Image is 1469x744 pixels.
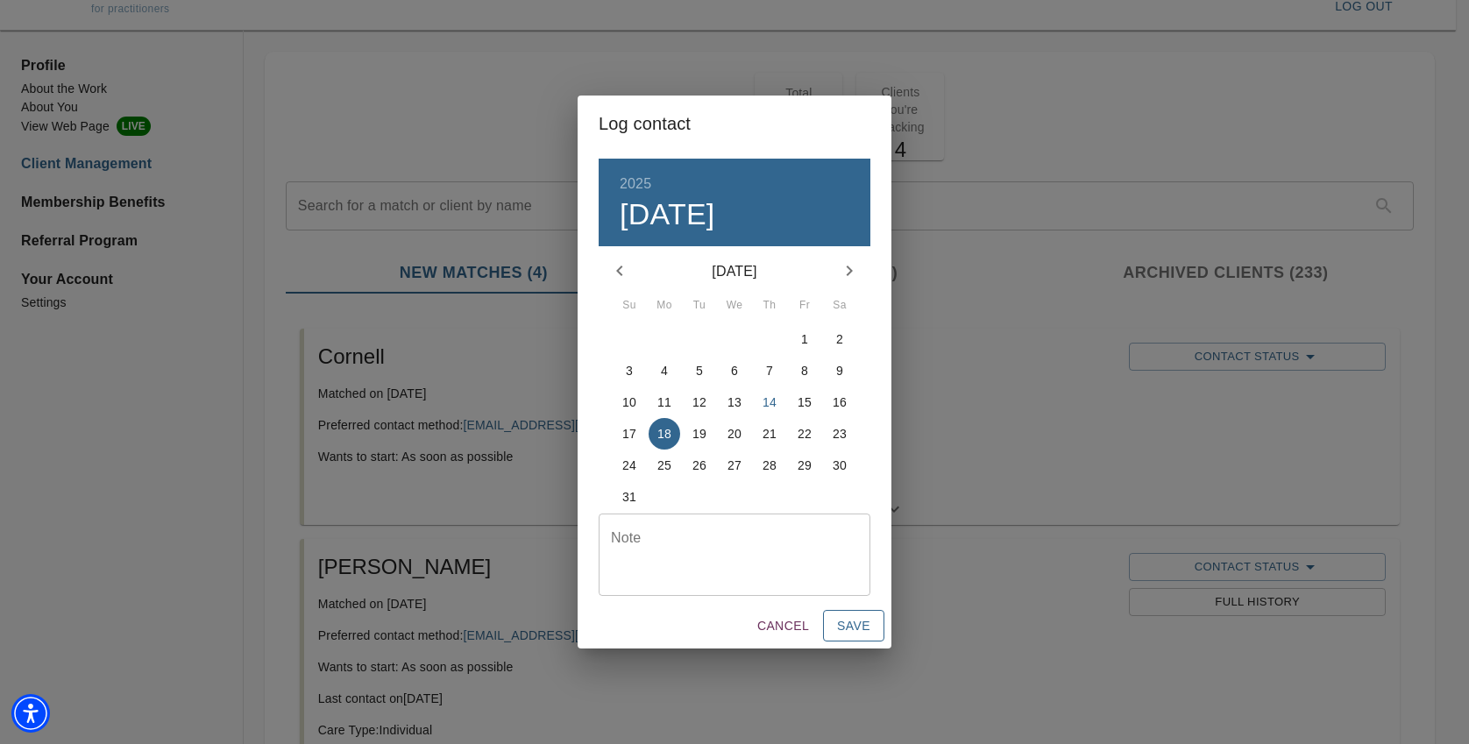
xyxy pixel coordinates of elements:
button: 24 [614,450,645,481]
button: 13 [719,386,750,418]
div: Accessibility Menu [11,694,50,733]
button: 14 [754,386,785,418]
p: 3 [626,362,633,379]
button: Save [823,610,884,642]
p: 24 [622,457,636,474]
span: Fr [789,297,820,315]
p: 5 [696,362,703,379]
p: 1 [801,330,808,348]
p: 12 [692,393,706,411]
p: 11 [657,393,671,411]
button: 3 [614,355,645,386]
p: 23 [833,425,847,443]
button: 18 [649,418,680,450]
button: 2 [824,323,855,355]
button: 1 [789,323,820,355]
span: Save [837,615,870,637]
p: 16 [833,393,847,411]
p: 13 [727,393,742,411]
p: 27 [727,457,742,474]
button: 9 [824,355,855,386]
button: 16 [824,386,855,418]
p: 20 [727,425,742,443]
p: 31 [622,488,636,506]
span: Th [754,297,785,315]
button: 6 [719,355,750,386]
button: 21 [754,418,785,450]
button: 27 [719,450,750,481]
p: 26 [692,457,706,474]
p: 4 [661,362,668,379]
button: 11 [649,386,680,418]
p: 28 [763,457,777,474]
button: 30 [824,450,855,481]
p: 8 [801,362,808,379]
p: 14 [763,393,777,411]
p: 2 [836,330,843,348]
p: 10 [622,393,636,411]
button: 10 [614,386,645,418]
button: 15 [789,386,820,418]
span: Sa [824,297,855,315]
button: 29 [789,450,820,481]
span: Tu [684,297,715,315]
button: 31 [614,481,645,513]
span: Mo [649,297,680,315]
button: 4 [649,355,680,386]
button: 26 [684,450,715,481]
p: 30 [833,457,847,474]
p: [DATE] [641,261,828,282]
button: 25 [649,450,680,481]
button: 28 [754,450,785,481]
p: 9 [836,362,843,379]
button: 12 [684,386,715,418]
button: 23 [824,418,855,450]
button: 22 [789,418,820,450]
p: 15 [798,393,812,411]
p: 6 [731,362,738,379]
p: 7 [766,362,773,379]
p: 21 [763,425,777,443]
button: 8 [789,355,820,386]
button: 7 [754,355,785,386]
button: Cancel [750,610,816,642]
button: 19 [684,418,715,450]
button: [DATE] [620,196,715,233]
p: 18 [657,425,671,443]
p: 17 [622,425,636,443]
p: 25 [657,457,671,474]
p: 19 [692,425,706,443]
button: 17 [614,418,645,450]
p: 22 [798,425,812,443]
span: Cancel [757,615,809,637]
h2: Log contact [599,110,870,138]
button: 20 [719,418,750,450]
button: 2025 [620,172,651,196]
button: 5 [684,355,715,386]
p: 29 [798,457,812,474]
span: Su [614,297,645,315]
span: We [719,297,750,315]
